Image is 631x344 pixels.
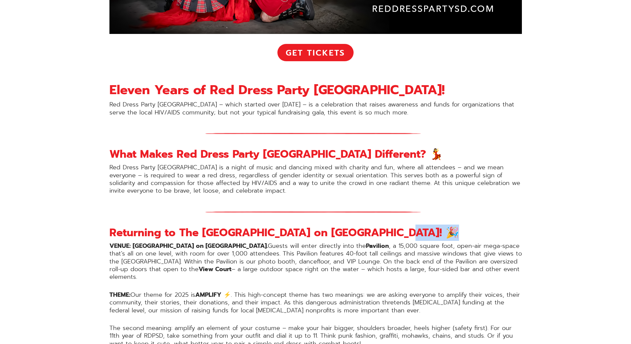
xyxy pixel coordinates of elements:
strong: Returning to The [GEOGRAPHIC_DATA] on [GEOGRAPHIC_DATA]! 🎉 [109,225,459,241]
strong: THEME: [109,290,130,299]
a: Get Tickets [277,44,354,61]
p: Red Dress Party [GEOGRAPHIC_DATA] is a night of music and dancing mixed with charity and fun, whe... [109,164,522,195]
strong: AMPLIFY ⚡️ [195,290,231,299]
strong: Pavilion [366,241,389,251]
strong: Eleven Years of Red Dress Party [GEOGRAPHIC_DATA]! [109,81,445,99]
p: Red Dress Party [GEOGRAPHIC_DATA] – which started over [DATE] – is a celebration that raises awar... [109,101,522,116]
p: Our theme for 2025 is . This high-concept theme has two meanings: we are asking everyone to ampli... [109,291,522,314]
p: Guests will enter directly into the , a 15,000 square foot, open-air mega-space that's all on one... [109,242,522,281]
strong: VENUE: [GEOGRAPHIC_DATA] on [GEOGRAPHIC_DATA]. [109,241,268,251]
strong: What Makes Red Dress Party [GEOGRAPHIC_DATA] Different? 💃 [109,146,443,162]
strong: View Court [199,264,232,274]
